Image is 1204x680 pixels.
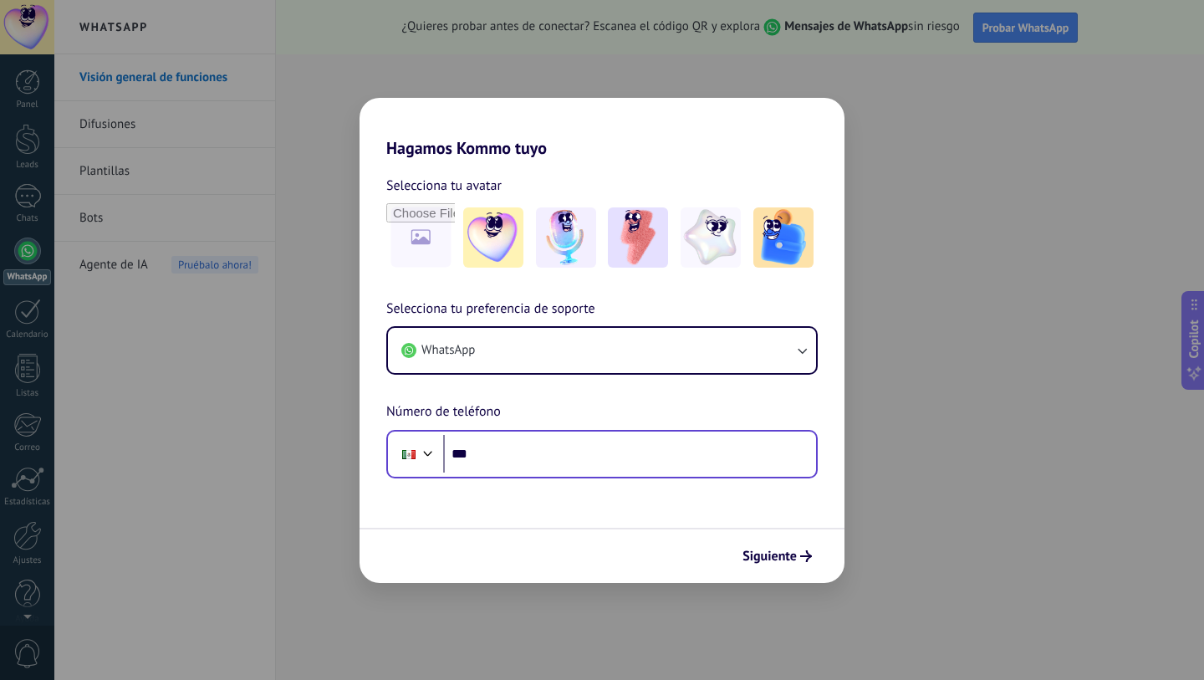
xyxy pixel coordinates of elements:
button: WhatsApp [388,328,816,373]
img: -4.jpeg [681,207,741,268]
img: -2.jpeg [536,207,596,268]
h2: Hagamos Kommo tuyo [360,98,844,158]
img: -1.jpeg [463,207,523,268]
div: Mexico: + 52 [393,437,425,472]
span: Número de teléfono [386,401,501,423]
img: -3.jpeg [608,207,668,268]
span: Selecciona tu avatar [386,175,502,197]
span: Selecciona tu preferencia de soporte [386,299,595,320]
img: -5.jpeg [753,207,814,268]
span: WhatsApp [421,342,475,359]
button: Siguiente [735,542,819,570]
span: Siguiente [742,550,797,562]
